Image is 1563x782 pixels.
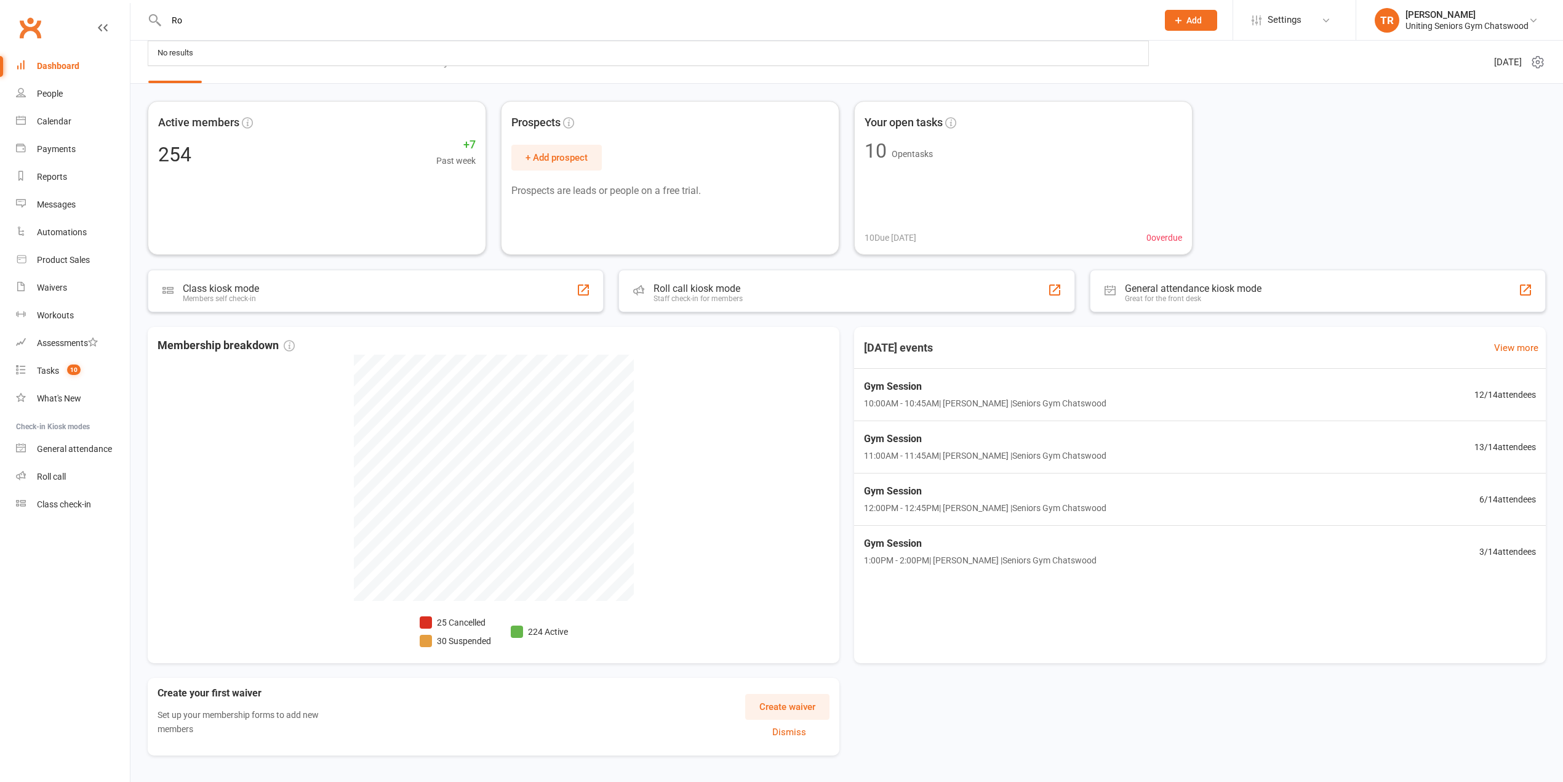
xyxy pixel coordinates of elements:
span: 12:00PM - 12:45PM | [PERSON_NAME] | Seniors Gym Chatswood [864,501,1106,515]
span: Your open tasks [865,114,943,132]
span: 10 [67,365,81,375]
li: 224 Active [511,625,568,639]
div: Calendar [37,116,71,126]
div: TR [1375,8,1399,33]
a: People [16,80,130,108]
a: General attendance kiosk mode [16,435,130,463]
div: Members self check-in [183,294,259,303]
a: Waivers [16,274,130,302]
a: What's New [16,385,130,413]
div: Automations [37,227,87,237]
span: 13 / 14 attendees [1474,440,1536,454]
div: [PERSON_NAME] [1405,9,1529,20]
span: Active members [158,114,239,132]
span: 0 overdue [1146,231,1182,244]
button: Add [1165,10,1217,31]
input: Search... [162,12,1149,29]
span: Prospects [511,114,561,132]
span: Settings [1268,6,1301,34]
span: 11:00AM - 11:45AM | [PERSON_NAME] | Seniors Gym Chatswood [864,449,1106,462]
div: What's New [37,393,81,403]
div: 254 [158,145,191,164]
div: Staff check-in for members [654,294,743,303]
span: Add [1186,15,1202,25]
a: Payments [16,135,130,163]
span: 1:00PM - 2:00PM | [PERSON_NAME] | Seniors Gym Chatswood [864,554,1097,567]
div: Class check-in [37,499,91,509]
div: Roll call [37,472,66,482]
p: Set up your membership forms to add new members [158,708,337,736]
a: Assessments [16,329,130,357]
span: Membership breakdown [158,337,295,355]
span: Gym Session [864,536,1097,552]
span: +7 [436,136,476,154]
a: Calendar [16,108,130,135]
div: Messages [37,200,76,209]
div: No results [154,44,197,62]
div: Class kiosk mode [183,283,259,294]
span: Open tasks [892,149,933,159]
span: 10:00AM - 10:45AM | [PERSON_NAME] | Seniors Gym Chatswood [864,397,1106,410]
div: Uniting Seniors Gym Chatswood [1405,20,1529,31]
button: Create waiver [745,694,829,720]
div: Great for the front desk [1125,294,1261,303]
div: 10 [865,141,887,161]
span: Past week [436,154,476,167]
span: 6 / 14 attendees [1479,493,1536,506]
span: Gym Session [864,431,1106,447]
a: Reports [16,163,130,191]
a: Dashboard [16,52,130,80]
h3: Create your first waiver [158,688,356,699]
div: Payments [37,144,76,154]
span: 3 / 14 attendees [1479,545,1536,558]
button: Dismiss [748,725,829,740]
div: Tasks [37,366,59,376]
h3: [DATE] events [854,337,943,359]
div: General attendance kiosk mode [1125,283,1261,294]
a: Tasks 10 [16,357,130,385]
div: Workouts [37,310,74,320]
span: 12 / 14 attendees [1474,388,1536,401]
div: Dashboard [37,61,79,71]
a: Messages [16,191,130,219]
li: 30 Suspended [420,634,491,648]
span: [DATE] [1494,55,1522,70]
a: Workouts [16,302,130,329]
button: + Add prospect [511,145,602,171]
span: Gym Session [864,483,1106,499]
div: Product Sales [37,255,90,265]
div: People [37,89,63,99]
a: View more [1494,341,1538,355]
a: Automations [16,219,130,246]
a: Class kiosk mode [16,491,130,518]
a: Clubworx [15,12,46,43]
div: Assessments [37,338,98,348]
div: General attendance [37,444,112,454]
span: 10 Due [DATE] [865,231,916,244]
div: Reports [37,172,67,182]
a: Product Sales [16,246,130,274]
div: Roll call kiosk mode [654,283,743,294]
li: 25 Cancelled [420,616,491,629]
p: Prospects are leads or people on a free trial. [511,183,829,199]
span: Gym Session [864,379,1106,395]
a: Roll call [16,463,130,491]
div: Waivers [37,283,67,292]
